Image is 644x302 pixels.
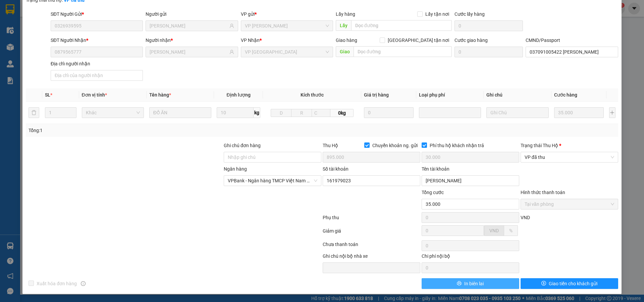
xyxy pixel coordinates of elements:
[323,175,420,186] input: Số tài khoản
[241,38,260,43] span: VP Nhận
[526,37,618,44] div: CMND/Passport
[521,190,565,195] label: Hình thức thanh toán
[86,108,140,118] span: Khác
[229,23,234,28] span: user
[554,92,577,98] span: Cước hàng
[464,280,484,287] span: In biên lai
[51,37,143,44] div: SĐT Người Nhận
[34,280,79,287] span: Xuất hóa đơn hàng
[245,21,329,31] span: VP Ngọc Hồi
[336,20,351,31] span: Lấy
[364,92,389,98] span: Giá trị hàng
[336,11,355,17] span: Lấy hàng
[457,281,462,286] span: printer
[322,227,421,239] div: Giảm giá
[330,109,353,117] span: 0kg
[422,278,519,289] button: printerIn biên lai
[423,10,452,18] span: Lấy tận nơi
[427,142,487,149] span: Phí thu hộ khách nhận trả
[489,228,499,233] span: VND
[336,38,357,43] span: Giao hàng
[521,278,618,289] button: dollarGiao tiền cho khách gửi
[422,190,444,195] span: Tổng cước
[29,127,249,134] div: Tổng: 1
[454,20,523,31] input: Cước lấy hàng
[291,109,312,117] input: R
[312,109,330,117] input: C
[322,241,421,252] div: Chưa thanh toán
[226,92,250,98] span: Định lượng
[509,228,513,233] span: %
[323,166,348,172] label: Số tài khoản
[351,20,452,31] input: Dọc đường
[51,10,143,18] div: SĐT Người Gửi
[245,47,329,57] span: VP Ninh Bình
[51,70,143,81] input: Địa chỉ của người nhận
[416,88,484,102] th: Loại phụ phí
[549,280,597,287] span: Giao tiền cho khách gửi
[224,166,247,172] label: Ngân hàng
[454,47,523,57] input: Cước giao hàng
[454,38,488,43] label: Cước giao hàng
[323,143,338,148] span: Thu Hộ
[525,199,614,209] span: Tại văn phòng
[525,152,614,162] span: VP đã thu
[370,142,420,149] span: Chuyển khoản ng. gửi
[241,10,333,18] div: VP gửi
[271,109,291,117] input: D
[454,11,485,17] label: Cước lấy hàng
[149,107,211,118] input: VD: Bàn, Ghế
[422,175,519,186] input: Tên tài khoản
[364,107,414,118] input: 0
[609,107,615,118] button: plus
[150,22,228,29] input: Tên người gửi
[29,107,39,118] button: delete
[521,142,618,149] div: Trạng thái Thu Hộ
[336,46,354,57] span: Giao
[229,50,234,54] span: user
[554,107,604,118] input: 0
[301,92,324,98] span: Kích thước
[354,46,452,57] input: Dọc đường
[224,143,261,148] label: Ghi chú đơn hàng
[146,10,238,18] div: Người gửi
[81,281,86,286] span: info-circle
[521,215,530,220] span: VND
[146,37,238,44] div: Người nhận
[224,152,321,163] input: Ghi chú đơn hàng
[45,92,50,98] span: SL
[51,60,143,67] div: Địa chỉ người nhận
[82,92,107,98] span: Đơn vị tính
[322,214,421,226] div: Phụ thu
[422,252,519,262] div: Chi phí nội bộ
[150,48,228,56] input: Tên người nhận
[422,166,449,172] label: Tên tài khoản
[254,107,260,118] span: kg
[323,252,420,262] div: Ghi chú nội bộ nhà xe
[486,107,548,118] input: Ghi Chú
[484,88,551,102] th: Ghi chú
[149,92,171,98] span: Tên hàng
[385,37,452,44] span: [GEOGRAPHIC_DATA] tận nơi
[541,281,546,286] span: dollar
[228,176,317,186] span: VPBank - Ngân hàng TMCP Việt Nam Thịnh Vượng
